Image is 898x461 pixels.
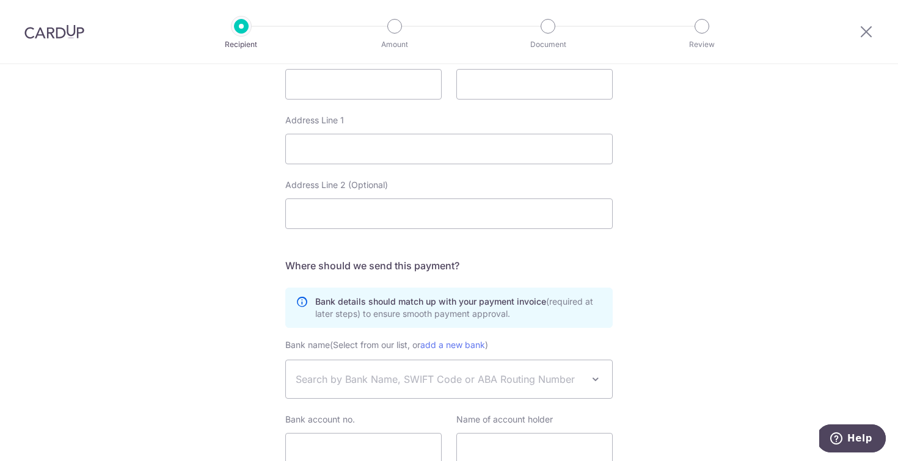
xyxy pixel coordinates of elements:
[456,413,553,426] label: Name of account holder
[285,258,613,273] h5: Where should we send this payment?
[330,339,488,350] span: (Select from our list, or )
[285,179,388,191] label: Address Line 2 (Optional)
[24,24,84,39] img: CardUp
[296,372,583,387] span: Search by Bank Name, SWIFT Code or ABA Routing Number
[285,413,355,426] label: Bank account no.
[28,9,53,20] span: Help
[196,38,287,51] p: Recipient
[819,424,886,455] iframe: Opens a widget where you can find more information
[315,296,602,320] p: Bank details should match up with your payment invoice
[420,339,485,350] a: add a new bank
[285,338,488,352] label: Bank name
[503,38,593,51] p: Document
[349,38,440,51] p: Amount
[285,114,344,126] label: Address Line 1
[657,38,747,51] p: Review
